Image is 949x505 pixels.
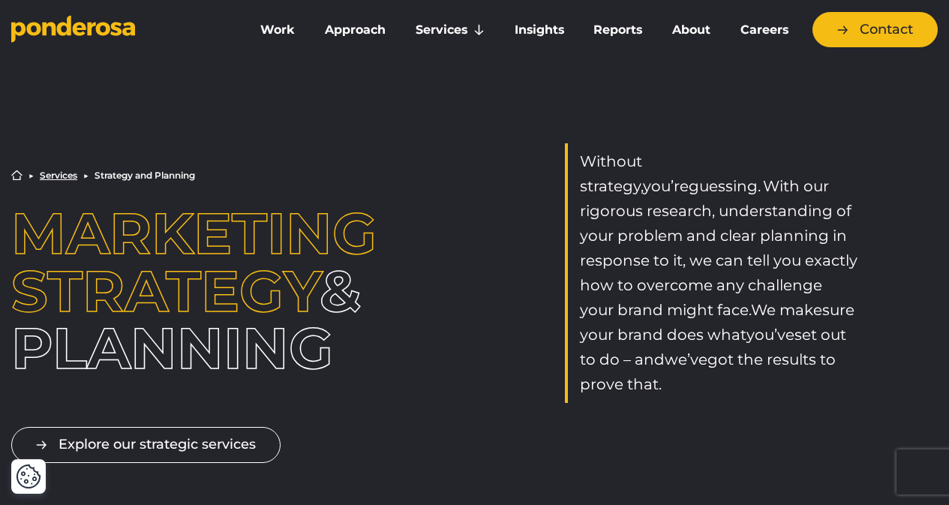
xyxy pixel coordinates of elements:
[503,14,576,46] a: Insights
[95,171,195,180] li: Strategy and Planning
[11,198,377,325] span: Marketing Strategy
[580,350,836,393] span: got the results to prove that.
[660,14,722,46] a: About
[11,427,281,462] a: Explore our strategic services
[11,205,384,377] h1: & planning
[643,177,689,195] span: you’re
[11,170,23,181] a: Home
[83,171,89,180] li: ▶︎
[746,326,794,344] span: you’ve
[580,152,643,195] span: Without strategy,
[812,12,938,47] a: Contact
[16,464,41,489] button: Cookie Settings
[29,171,34,180] li: ▶︎
[665,350,707,368] span: we’ve
[313,14,398,46] a: Approach
[582,14,655,46] a: Reports
[40,171,77,180] a: Services
[728,14,800,46] a: Careers
[404,14,497,46] a: Services
[751,301,822,319] span: We make
[11,15,226,45] a: Go to homepage
[16,464,41,489] img: Revisit consent button
[689,177,761,195] span: guessing.
[248,14,307,46] a: Work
